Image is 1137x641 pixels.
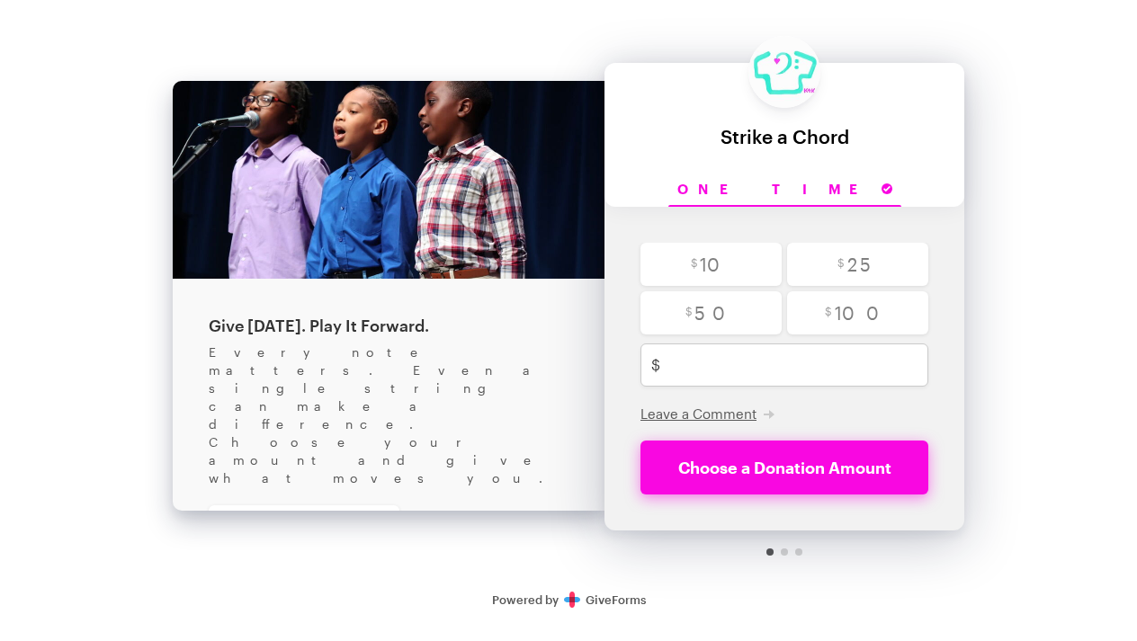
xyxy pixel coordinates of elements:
[640,405,757,422] span: Leave a Comment
[209,315,568,336] div: Give [DATE]. Play It Forward.
[209,505,399,539] a: Share this Fundraiser
[173,81,604,279] img: 5B98D58D-8E6D-4763-AFEA-6CD1BFEBFFEA.jpeg
[640,405,774,423] button: Leave a Comment
[640,441,928,494] button: Choose a Donation Amount
[492,592,646,607] a: Secure DonationsPowered byGiveForms
[622,126,946,147] div: Strike a Chord
[209,343,568,487] div: Every note matters. Even a single string can make a difference. Choose your amount and give what ...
